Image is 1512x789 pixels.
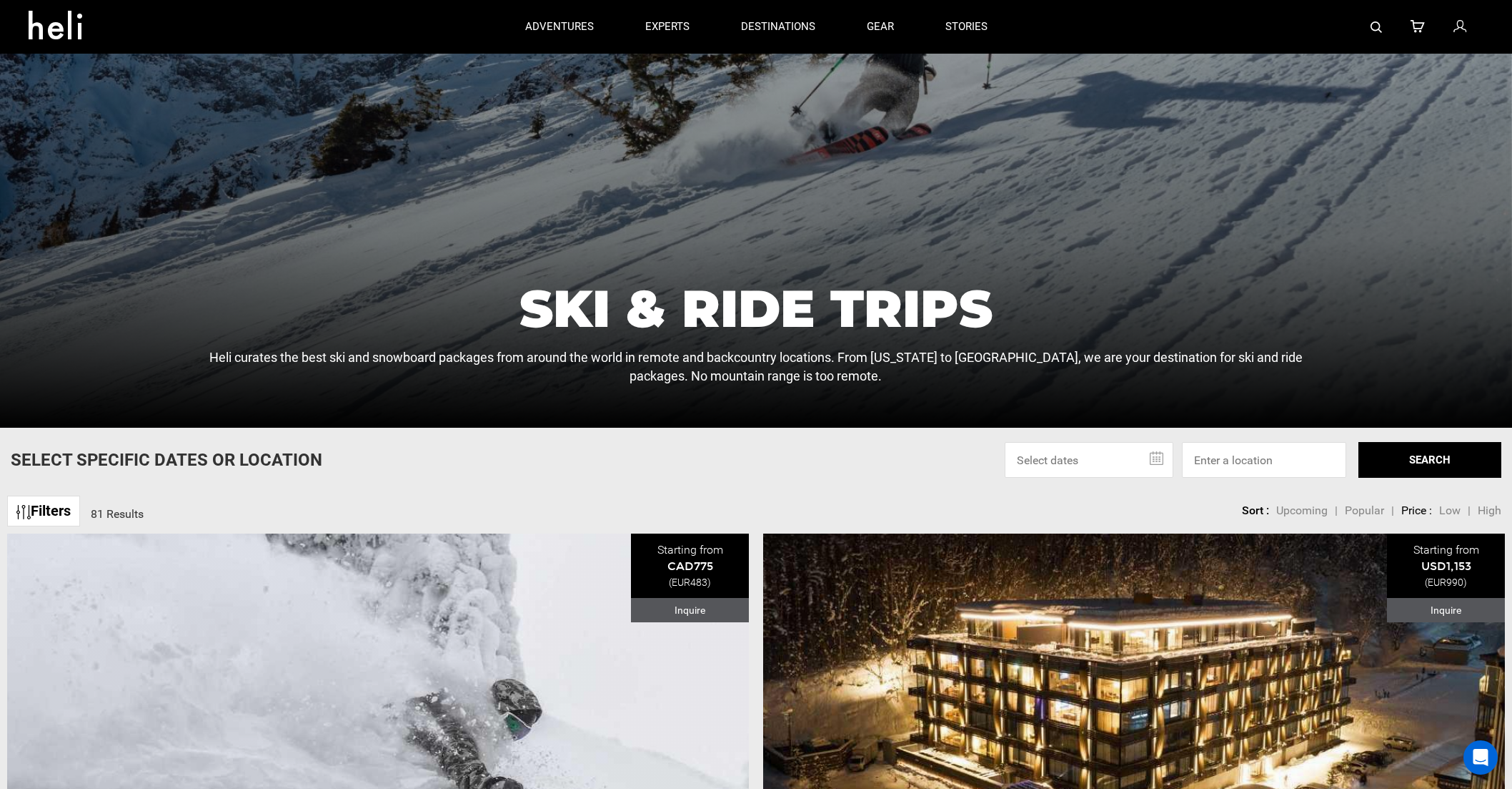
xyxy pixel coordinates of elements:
[1439,504,1461,517] span: Low
[1401,503,1432,519] li: Price :
[1463,740,1498,775] div: Open Intercom Messenger
[1242,503,1269,519] li: Sort :
[1371,21,1382,33] img: search-bar-icon.svg
[7,496,80,526] a: Filters
[1358,442,1501,478] button: SEARCH
[186,283,1327,334] h1: Ski & Ride Trips
[1182,442,1346,478] input: Enter a location
[741,19,815,34] p: destinations
[1345,504,1384,517] span: Popular
[1391,503,1394,519] li: |
[1478,504,1501,517] span: High
[91,507,144,521] span: 81 Results
[645,19,690,34] p: experts
[186,348,1327,385] p: Heli curates the best ski and snowboard packages from around the world in remote and backcountry ...
[16,505,31,519] img: btn-icon.svg
[1335,503,1338,519] li: |
[525,19,594,34] p: adventures
[11,448,322,472] p: Select Specific Dates Or Location
[1276,504,1328,517] span: Upcoming
[1005,442,1173,478] input: Select dates
[1468,503,1471,519] li: |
